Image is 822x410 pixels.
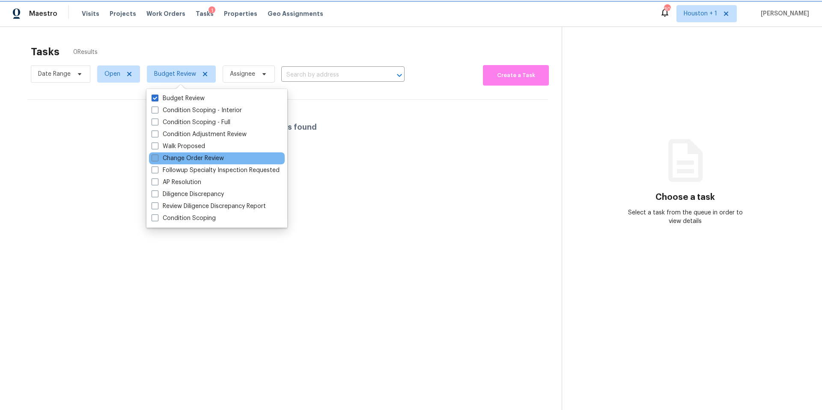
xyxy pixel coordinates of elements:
label: Condition Scoping - Full [152,118,230,127]
label: Condition Scoping - Interior [152,106,242,115]
span: Tasks [196,11,214,17]
span: [PERSON_NAME] [757,9,809,18]
div: 30 [664,5,670,14]
label: Change Order Review [152,154,224,163]
span: Houston + 1 [684,9,717,18]
span: Projects [110,9,136,18]
span: Assignee [230,70,255,78]
span: Work Orders [146,9,185,18]
button: Open [393,69,405,81]
div: Select a task from the queue in order to view details [624,208,747,226]
label: Budget Review [152,94,205,103]
span: Date Range [38,70,71,78]
span: Properties [224,9,257,18]
h2: Tasks [31,48,60,56]
span: Maestro [29,9,57,18]
span: Visits [82,9,99,18]
span: Create a Task [487,71,545,80]
span: Open [104,70,120,78]
span: 0 Results [73,48,98,56]
span: Geo Assignments [268,9,323,18]
label: Condition Adjustment Review [152,130,247,139]
label: Condition Scoping [152,214,216,223]
label: Followup Specialty Inspection Requested [152,166,280,175]
button: Create a Task [483,65,549,86]
input: Search by address [281,68,381,82]
label: AP Resolution [152,178,201,187]
div: 1 [208,6,215,15]
h4: No tasks found [259,123,317,131]
label: Diligence Discrepancy [152,190,224,199]
span: Budget Review [154,70,196,78]
h3: Choose a task [655,193,715,202]
label: Review Diligence Discrepancy Report [152,202,266,211]
label: Walk Proposed [152,142,205,151]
